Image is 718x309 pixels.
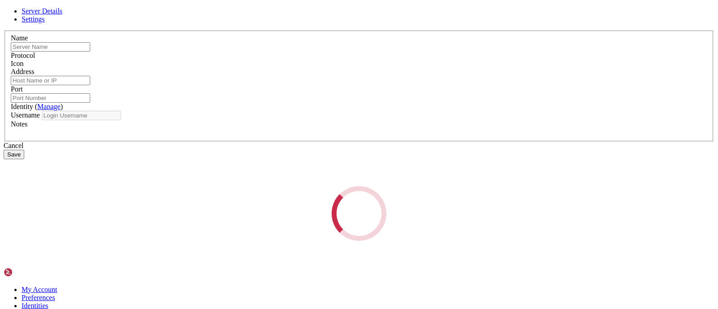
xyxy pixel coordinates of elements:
[22,15,45,23] a: Settings
[11,76,90,85] input: Host Name or IP
[4,268,55,277] img: Shellngn
[11,68,34,75] label: Address
[11,42,90,52] input: Server Name
[11,52,35,59] label: Protocol
[22,286,57,293] a: My Account
[11,111,40,119] label: Username
[35,103,63,110] span: ( )
[11,93,90,103] input: Port Number
[11,120,27,128] label: Notes
[11,85,23,93] label: Port
[11,103,63,110] label: Identity
[4,150,24,159] button: Save
[11,34,28,42] label: Name
[332,186,386,241] div: Loading...
[22,294,55,301] a: Preferences
[37,103,61,110] a: Manage
[11,60,23,67] label: Icon
[4,142,714,150] div: Cancel
[22,7,62,15] a: Server Details
[42,111,121,120] input: Login Username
